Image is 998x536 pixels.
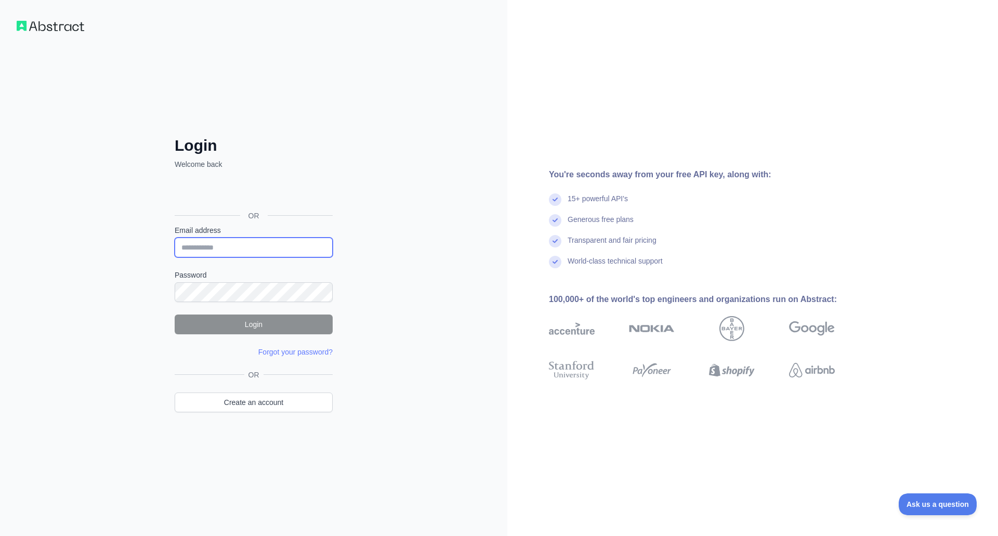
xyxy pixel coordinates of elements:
label: Email address [175,225,333,236]
img: check mark [549,235,561,247]
img: google [789,316,835,341]
img: stanford university [549,359,595,382]
div: You're seconds away from your free API key, along with: [549,168,868,181]
img: accenture [549,316,595,341]
img: Workflow [17,21,84,31]
a: Create an account [175,393,333,412]
div: 100,000+ of the world's top engineers and organizations run on Abstract: [549,293,868,306]
span: OR [244,370,264,380]
img: check mark [549,193,561,206]
button: Login [175,315,333,334]
h2: Login [175,136,333,155]
img: bayer [719,316,744,341]
iframe: Schaltfläche „Über Google anmelden“ [169,181,336,204]
div: Generous free plans [568,214,634,235]
span: OR [240,211,268,221]
a: Forgot your password? [258,348,333,356]
p: Welcome back [175,159,333,169]
iframe: Toggle Customer Support [899,493,977,515]
img: check mark [549,256,561,268]
img: airbnb [789,359,835,382]
img: check mark [549,214,561,227]
label: Password [175,270,333,280]
img: shopify [709,359,755,382]
div: 15+ powerful API's [568,193,628,214]
img: nokia [629,316,675,341]
img: payoneer [629,359,675,382]
div: World-class technical support [568,256,663,277]
div: Transparent and fair pricing [568,235,656,256]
